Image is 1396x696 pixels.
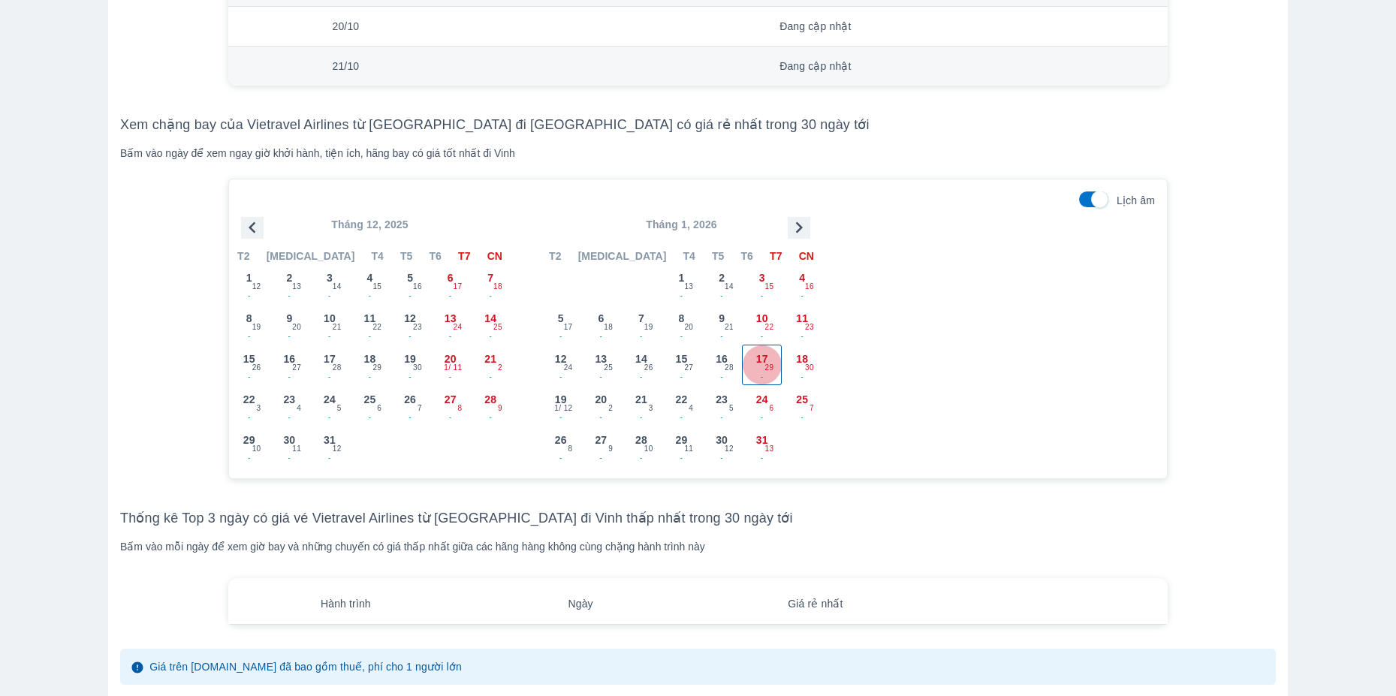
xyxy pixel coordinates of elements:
[270,371,309,383] span: -
[377,402,381,414] span: 6
[229,426,270,466] button: 29-10
[283,351,295,366] span: 16
[350,264,390,304] button: 4-15
[246,311,252,326] span: 8
[782,330,822,342] span: -
[702,411,741,423] span: -
[372,281,381,293] span: 15
[470,304,511,345] button: 14-25
[430,249,442,264] span: T6
[243,432,255,447] span: 29
[309,426,350,466] button: 31-12
[230,452,269,464] span: -
[582,371,621,383] span: -
[564,362,573,374] span: 24
[270,411,309,423] span: -
[471,290,510,302] span: -
[470,345,511,385] button: 21-2
[581,426,622,466] button: 27-9
[662,304,702,345] button: 8-20
[582,411,621,423] span: -
[604,321,613,333] span: 18
[662,426,702,466] button: 29-11
[782,411,822,423] span: -
[270,385,310,426] button: 23-4
[470,385,511,426] button: 28-9
[400,249,412,264] span: T5
[725,321,734,333] span: 21
[270,345,310,385] button: 16-27
[662,452,701,464] span: -
[765,443,774,455] span: 13
[541,385,581,426] button: 19-1/ 12
[716,392,728,407] span: 23
[684,281,693,293] span: 13
[756,311,768,326] span: 10
[364,392,376,407] span: 25
[430,304,471,345] button: 13-24
[683,249,695,264] span: T4
[270,330,309,342] span: -
[742,426,782,466] button: 31-13
[448,270,454,285] span: 6
[716,432,728,447] span: 30
[1117,193,1155,208] p: Lịch âm
[662,411,701,423] span: -
[782,371,822,383] span: -
[622,411,661,423] span: -
[582,330,621,342] span: -
[390,330,430,342] span: -
[701,345,742,385] button: 16-28
[635,432,647,447] span: 28
[679,311,685,326] span: 8
[243,392,255,407] span: 22
[765,321,774,333] span: 22
[608,443,613,455] span: 9
[701,385,742,426] button: 23-5
[621,385,662,426] button: 21-3
[598,311,604,326] span: 6
[679,270,685,285] span: 1
[581,385,622,426] button: 20-2
[635,351,647,366] span: 14
[252,321,261,333] span: 19
[431,371,470,383] span: -
[324,432,336,447] span: 31
[689,402,693,414] span: 4
[372,249,384,264] span: T4
[638,311,644,326] span: 7
[292,281,301,293] span: 13
[782,304,822,345] button: 11-23
[351,330,390,342] span: -
[578,249,667,264] span: [MEDICAL_DATA]
[390,385,430,426] button: 26-7
[270,290,309,302] span: -
[430,385,471,426] button: 27-8
[350,385,390,426] button: 25-6
[595,351,607,366] span: 13
[292,321,301,333] span: 20
[333,362,342,374] span: 28
[487,249,502,264] span: CN
[805,321,814,333] span: 23
[351,290,390,302] span: -
[701,426,742,466] button: 30-12
[229,264,270,304] button: 1-12
[568,443,573,455] span: 8
[324,351,336,366] span: 17
[390,345,430,385] button: 19-30
[684,321,693,333] span: 20
[267,249,355,264] span: [MEDICAL_DATA]
[228,584,463,625] th: Hành trình
[743,452,782,464] span: -
[454,321,463,333] span: 24
[684,362,693,374] span: 27
[662,330,701,342] span: -
[621,426,662,466] button: 28-10
[702,452,741,464] span: -
[805,362,814,374] span: 30
[444,362,462,374] span: 1 / 11
[283,392,295,407] span: 23
[404,311,416,326] span: 12
[351,371,390,383] span: -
